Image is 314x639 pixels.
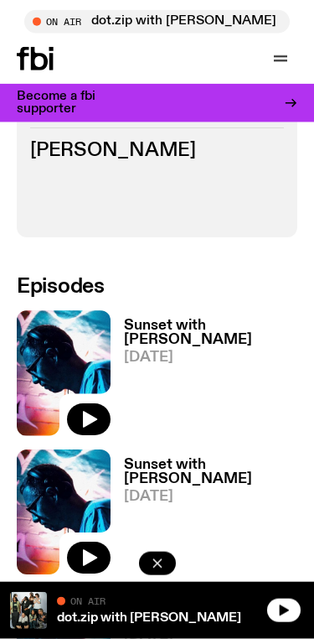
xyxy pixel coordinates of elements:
[17,310,111,435] img: Simon Caldwell stands side on, looking downwards. He has headphones on. Behind him is a brightly ...
[70,595,106,606] span: On Air
[124,319,297,347] h3: Sunset with [PERSON_NAME]
[57,611,241,625] a: dot.zip with [PERSON_NAME]
[124,351,297,365] span: [DATE]
[17,278,297,297] h2: Episodes
[30,142,284,160] h3: [PERSON_NAME]
[17,449,111,574] img: Simon Caldwell stands side on, looking downwards. He has headphones on. Behind him is a brightly ...
[124,490,297,504] span: [DATE]
[111,319,297,435] a: Sunset with [PERSON_NAME][DATE]
[111,458,297,574] a: Sunset with [PERSON_NAME][DATE]
[124,458,297,486] h3: Sunset with [PERSON_NAME]
[17,91,151,116] h3: Become a fbi supporter
[24,10,290,34] button: On Airdot.zip with [PERSON_NAME]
